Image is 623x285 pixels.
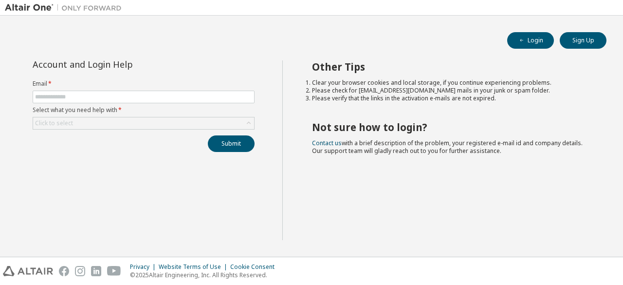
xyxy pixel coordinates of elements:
div: Website Terms of Use [159,263,230,271]
p: © 2025 Altair Engineering, Inc. All Rights Reserved. [130,271,280,279]
li: Please check for [EMAIL_ADDRESS][DOMAIN_NAME] mails in your junk or spam folder. [312,87,589,95]
a: Contact us [312,139,342,147]
h2: Not sure how to login? [312,121,589,133]
button: Submit [208,135,255,152]
button: Sign Up [560,32,606,49]
img: facebook.svg [59,266,69,276]
div: Account and Login Help [33,60,210,68]
label: Email [33,80,255,88]
div: Click to select [35,119,73,127]
li: Clear your browser cookies and local storage, if you continue experiencing problems. [312,79,589,87]
img: instagram.svg [75,266,85,276]
h2: Other Tips [312,60,589,73]
img: linkedin.svg [91,266,101,276]
li: Please verify that the links in the activation e-mails are not expired. [312,95,589,102]
label: Select what you need help with [33,106,255,114]
span: with a brief description of the problem, your registered e-mail id and company details. Our suppo... [312,139,583,155]
button: Login [507,32,554,49]
img: altair_logo.svg [3,266,53,276]
div: Privacy [130,263,159,271]
img: Altair One [5,3,127,13]
div: Cookie Consent [230,263,280,271]
img: youtube.svg [107,266,121,276]
div: Click to select [33,117,254,129]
